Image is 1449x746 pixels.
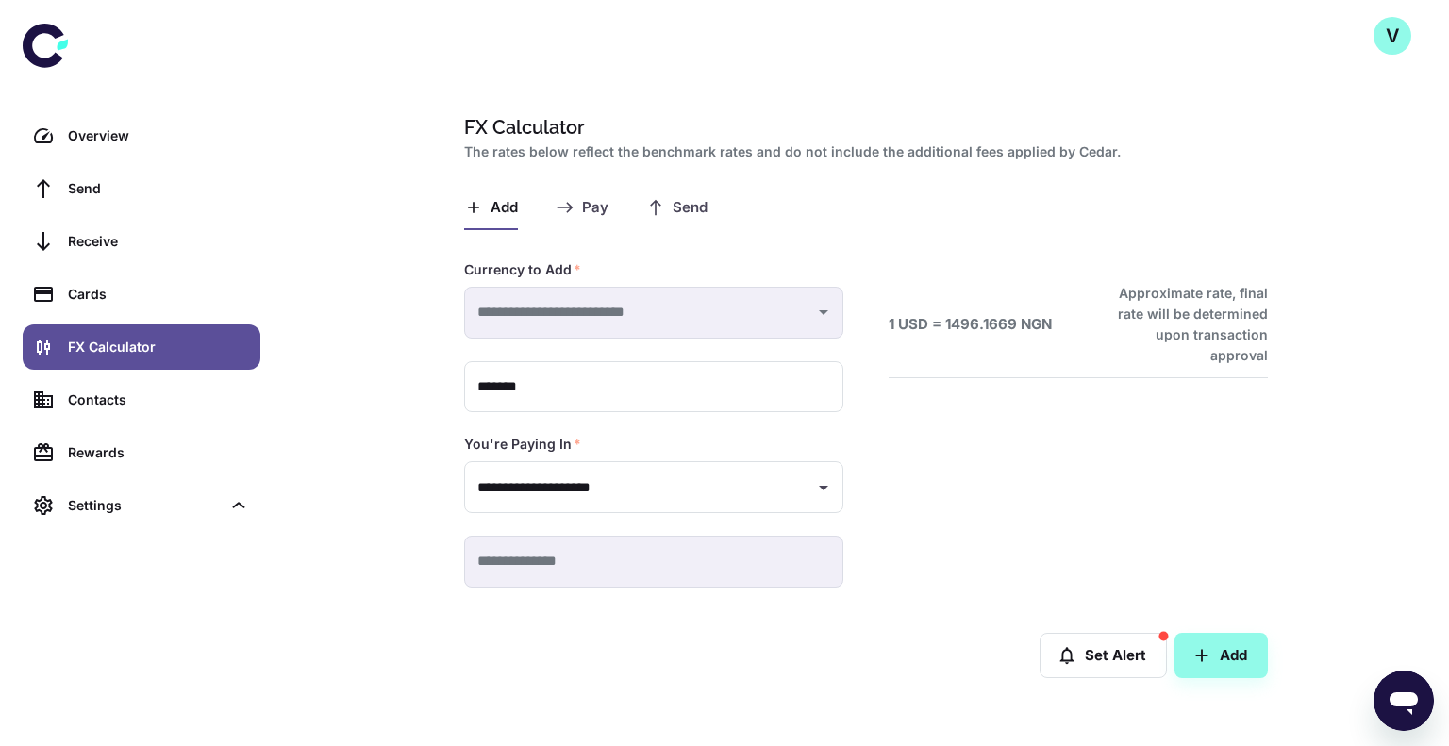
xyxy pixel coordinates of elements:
[1097,283,1268,366] h6: Approximate rate, final rate will be determined upon transaction approval
[464,435,581,454] label: You're Paying In
[1374,17,1411,55] button: V
[68,337,249,357] div: FX Calculator
[68,495,221,516] div: Settings
[1174,633,1268,678] button: Add
[23,483,260,528] div: Settings
[464,260,581,279] label: Currency to Add
[1040,633,1167,678] button: Set Alert
[582,199,608,217] span: Pay
[23,272,260,317] a: Cards
[68,178,249,199] div: Send
[23,219,260,264] a: Receive
[673,199,708,217] span: Send
[68,284,249,305] div: Cards
[889,314,1052,336] h6: 1 USD = 1496.1669 NGN
[464,141,1260,162] h2: The rates below reflect the benchmark rates and do not include the additional fees applied by Cedar.
[23,430,260,475] a: Rewards
[23,324,260,370] a: FX Calculator
[1374,671,1434,731] iframe: Button to launch messaging window
[68,390,249,410] div: Contacts
[68,442,249,463] div: Rewards
[810,474,837,501] button: Open
[491,199,518,217] span: Add
[68,231,249,252] div: Receive
[23,377,260,423] a: Contacts
[68,125,249,146] div: Overview
[464,113,1260,141] h1: FX Calculator
[23,113,260,158] a: Overview
[23,166,260,211] a: Send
